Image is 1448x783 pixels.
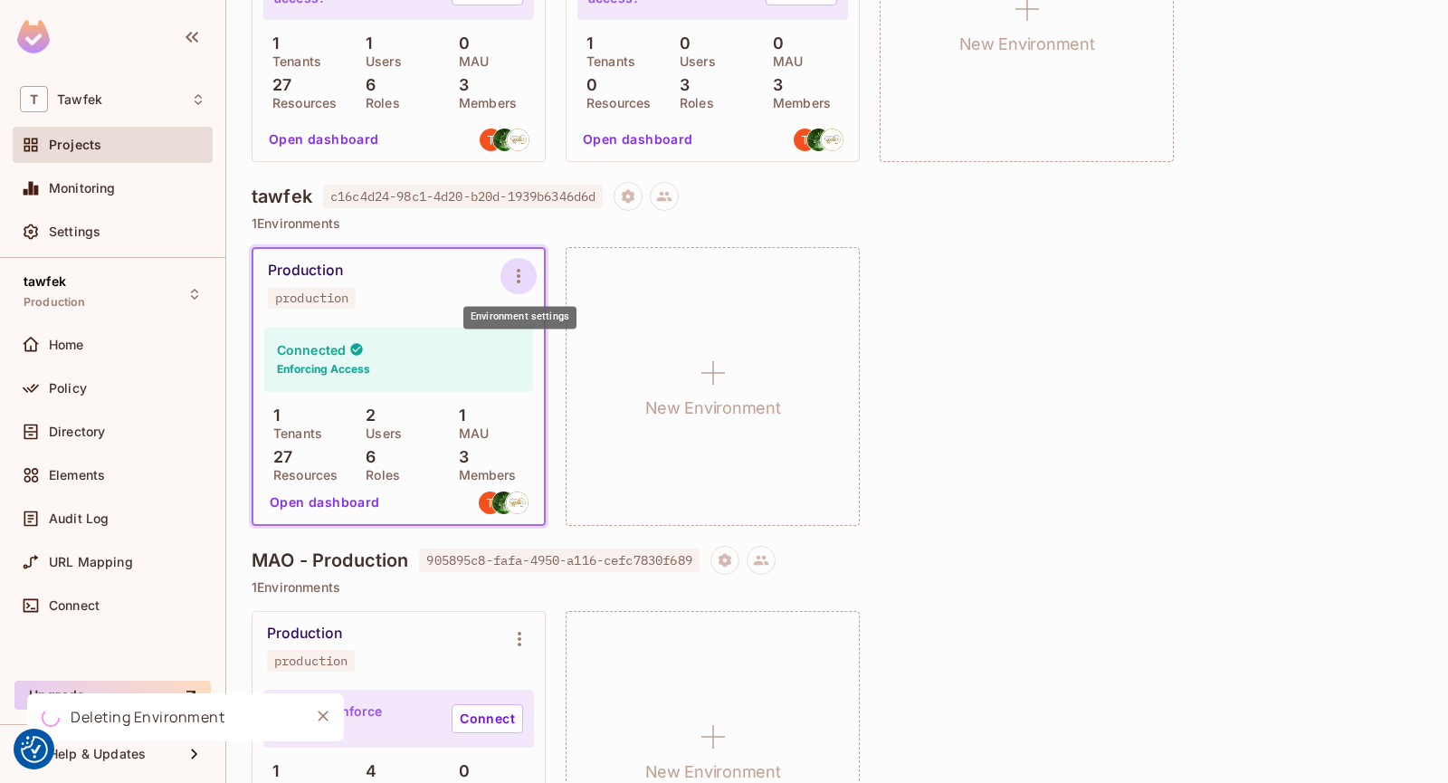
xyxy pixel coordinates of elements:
span: Elements [49,468,105,482]
img: yasserjamalaldeen@gmail.com [492,492,515,514]
p: 0 [577,76,597,94]
img: Revisit consent button [21,736,48,763]
p: Roles [357,468,400,482]
p: Tenants [263,54,321,69]
span: Production [24,295,86,310]
h1: New Environment [645,395,781,422]
p: 27 [264,448,292,466]
img: SReyMgAAAABJRU5ErkJggg== [17,20,50,53]
span: Monitoring [49,181,116,196]
span: Policy [49,381,87,396]
span: Connect [49,598,100,613]
span: tawfek [24,274,66,289]
div: production [275,291,348,305]
span: Project settings [614,191,643,208]
span: Audit Log [49,511,109,526]
p: 0 [450,762,470,780]
div: Production [268,262,343,280]
p: 6 [357,76,376,94]
img: tawfekov@gmail.com [480,129,502,151]
p: 1 Environments [252,216,1423,231]
p: Tenants [577,54,635,69]
p: 1 [264,406,280,425]
p: 27 [263,76,291,94]
img: tareqmozayek@gmail.com [821,129,843,151]
button: Open dashboard [576,125,700,154]
p: 3 [450,76,469,94]
p: 3 [671,76,690,94]
p: MAU [450,426,489,441]
p: Resources [264,468,338,482]
h6: Enforcing Access [277,361,370,377]
p: Members [764,96,831,110]
span: Workspace: Tawfek [57,92,102,107]
p: 1 Environments [252,580,1423,595]
div: Production [267,625,342,643]
p: 1 [263,762,279,780]
img: yasserjamalaldeen@gmail.com [493,129,516,151]
p: 4 [357,762,376,780]
p: Tenants [264,426,322,441]
button: Open dashboard [262,125,386,154]
h4: Connected [277,341,346,358]
p: MAU [450,54,489,69]
p: Resources [263,96,337,110]
p: 1 [263,34,279,53]
span: Project settings [710,555,739,572]
p: 3 [450,448,469,466]
p: Roles [357,96,400,110]
span: URL Mapping [49,555,133,569]
img: tawfekov@gmail.com [479,492,501,514]
img: tareqmozayek@gmail.com [507,129,529,151]
p: 0 [671,34,691,53]
p: Users [671,54,716,69]
div: Environment settings [463,306,576,329]
p: 2 [357,406,376,425]
p: Roles [671,96,714,110]
button: Consent Preferences [21,736,48,763]
p: 1 [577,34,593,53]
p: Ready to enforce access? [274,704,437,733]
p: MAU [764,54,803,69]
p: 6 [357,448,376,466]
p: 0 [764,34,784,53]
img: tareqmozayek@gmail.com [506,492,529,514]
button: Environment settings [500,258,537,294]
p: 1 [357,34,372,53]
p: 3 [764,76,783,94]
p: Members [450,468,517,482]
div: production [274,654,348,668]
p: Users [357,54,402,69]
p: 0 [450,34,470,53]
span: c16c4d24-98c1-4d20-b20d-1939b6346d6d [323,185,603,208]
span: Home [49,338,84,352]
a: Connect [452,704,523,733]
p: Users [357,426,402,441]
span: Directory [49,425,105,439]
img: yasserjamalaldeen@gmail.com [807,129,830,151]
h1: New Environment [959,31,1095,58]
img: tawfekov@gmail.com [794,129,816,151]
button: Close [310,702,337,730]
h4: MAO - Production [252,549,408,571]
div: Deleting Environment [71,706,224,729]
span: 905895c8-fafa-4950-a116-cefc7830f689 [419,549,699,572]
button: Environment settings [501,621,538,657]
span: Projects [49,138,101,152]
p: 1 [450,406,465,425]
span: T [20,86,48,112]
p: Members [450,96,517,110]
button: Open dashboard [262,488,387,517]
h4: tawfek [252,186,312,207]
p: Resources [577,96,651,110]
span: Settings [49,224,100,239]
